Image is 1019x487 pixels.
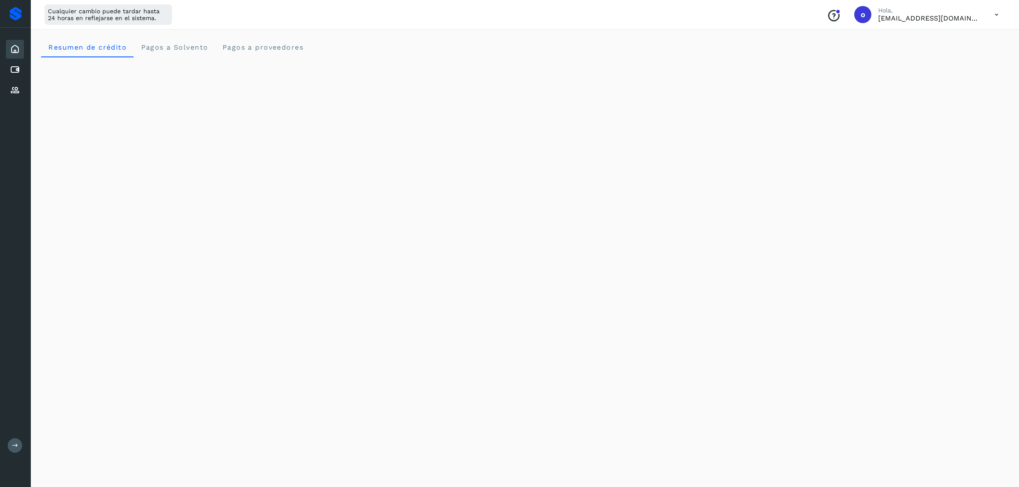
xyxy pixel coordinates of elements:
span: Pagos a proveedores [222,43,303,51]
span: Resumen de crédito [48,43,127,51]
p: orlando@rfllogistics.com.mx [878,14,981,22]
p: Hola, [878,7,981,14]
span: Pagos a Solvento [140,43,208,51]
div: Inicio [6,40,24,59]
div: Cuentas por pagar [6,60,24,79]
div: Cualquier cambio puede tardar hasta 24 horas en reflejarse en el sistema. [45,4,172,25]
div: Proveedores [6,81,24,100]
